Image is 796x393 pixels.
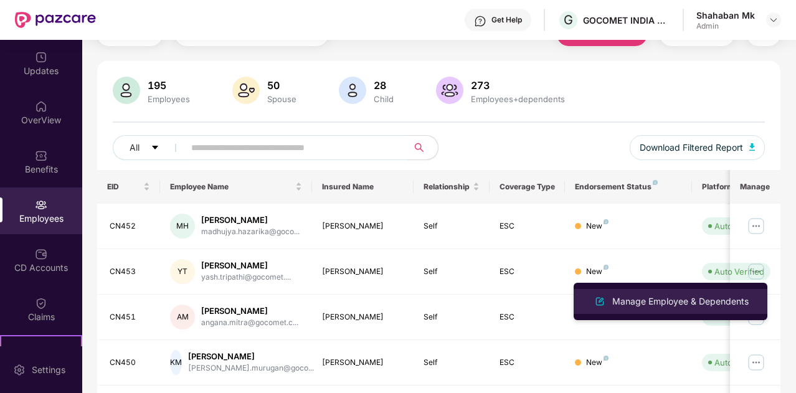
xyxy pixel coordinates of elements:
[575,182,681,192] div: Endorsement Status
[730,170,780,204] th: Manage
[170,305,195,329] div: AM
[564,12,573,27] span: G
[113,77,140,104] img: svg+xml;base64,PHN2ZyB4bWxucz0iaHR0cDovL3d3dy53My5vcmcvMjAwMC9zdmciIHhtbG5zOnhsaW5rPSJodHRwOi8vd3...
[35,51,47,64] img: svg+xml;base64,PHN2ZyBpZD0iVXBkYXRlZCIgeG1sbnM9Imh0dHA6Ly93d3cudzMub3JnLzIwMDAvc3ZnIiB3aWR0aD0iMj...
[160,170,312,204] th: Employee Name
[630,135,765,160] button: Download Filtered Report
[371,79,396,92] div: 28
[604,219,609,224] img: svg+xml;base64,PHN2ZyB4bWxucz0iaHR0cDovL3d3dy53My5vcmcvMjAwMC9zdmciIHdpZHRoPSI4IiBoZWlnaHQ9IjgiIH...
[339,77,366,104] img: svg+xml;base64,PHN2ZyB4bWxucz0iaHR0cDovL3d3dy53My5vcmcvMjAwMC9zdmciIHhtbG5zOnhsaW5rPSJodHRwOi8vd3...
[500,311,556,323] div: ESC
[746,353,766,372] img: manageButton
[35,248,47,260] img: svg+xml;base64,PHN2ZyBpZD0iQ0RfQWNjb3VudHMiIGRhdGEtbmFtZT0iQ0QgQWNjb3VudHMiIHhtbG5zPSJodHRwOi8vd3...
[371,94,396,104] div: Child
[15,12,96,28] img: New Pazcare Logo
[145,94,192,104] div: Employees
[110,220,151,232] div: CN452
[583,14,670,26] div: GOCOMET INDIA PRIVATE LIMITED
[188,362,314,374] div: [PERSON_NAME].murugan@goco...
[414,170,490,204] th: Relationship
[407,143,432,153] span: search
[696,21,755,31] div: Admin
[201,272,291,283] div: yash.tripathi@gocomet....
[640,141,743,154] span: Download Filtered Report
[201,214,300,226] div: [PERSON_NAME]
[491,15,522,25] div: Get Help
[714,265,764,278] div: Auto Verified
[586,220,609,232] div: New
[592,294,607,309] img: svg+xml;base64,PHN2ZyB4bWxucz0iaHR0cDovL3d3dy53My5vcmcvMjAwMC9zdmciIHhtbG5zOnhsaW5rPSJodHRwOi8vd3...
[201,317,298,329] div: angana.mitra@gocomet.c...
[468,94,567,104] div: Employees+dependents
[35,149,47,162] img: svg+xml;base64,PHN2ZyBpZD0iQmVuZWZpdHMiIHhtbG5zPSJodHRwOi8vd3d3LnczLm9yZy8yMDAwL3N2ZyIgd2lkdGg9Ij...
[312,170,414,204] th: Insured Name
[424,311,480,323] div: Self
[604,265,609,270] img: svg+xml;base64,PHN2ZyB4bWxucz0iaHR0cDovL3d3dy53My5vcmcvMjAwMC9zdmciIHdpZHRoPSI4IiBoZWlnaHQ9IjgiIH...
[424,182,470,192] span: Relationship
[201,305,298,317] div: [PERSON_NAME]
[322,357,404,369] div: [PERSON_NAME]
[424,357,480,369] div: Self
[610,295,751,308] div: Manage Employee & Dependents
[696,9,755,21] div: Shahaban Mk
[232,77,260,104] img: svg+xml;base64,PHN2ZyB4bWxucz0iaHR0cDovL3d3dy53My5vcmcvMjAwMC9zdmciIHhtbG5zOnhsaW5rPSJodHRwOi8vd3...
[714,356,764,369] div: Auto Verified
[500,357,556,369] div: ESC
[322,266,404,278] div: [PERSON_NAME]
[145,79,192,92] div: 195
[424,266,480,278] div: Self
[170,350,182,375] div: KM
[110,311,151,323] div: CN451
[746,262,766,282] img: manageButton
[586,357,609,369] div: New
[474,15,486,27] img: svg+xml;base64,PHN2ZyBpZD0iSGVscC0zMngzMiIgeG1sbnM9Imh0dHA6Ly93d3cudzMub3JnLzIwMDAvc3ZnIiB3aWR0aD...
[702,182,770,192] div: Platform Status
[113,135,189,160] button: Allcaret-down
[500,266,556,278] div: ESC
[490,170,566,204] th: Coverage Type
[170,259,195,284] div: YT
[110,357,151,369] div: CN450
[500,220,556,232] div: ESC
[424,220,480,232] div: Self
[130,141,140,154] span: All
[746,216,766,236] img: manageButton
[749,143,756,151] img: svg+xml;base64,PHN2ZyB4bWxucz0iaHR0cDovL3d3dy53My5vcmcvMjAwMC9zdmciIHhtbG5zOnhsaW5rPSJodHRwOi8vd3...
[604,356,609,361] img: svg+xml;base64,PHN2ZyB4bWxucz0iaHR0cDovL3d3dy53My5vcmcvMjAwMC9zdmciIHdpZHRoPSI4IiBoZWlnaHQ9IjgiIH...
[407,135,438,160] button: search
[468,79,567,92] div: 273
[201,226,300,238] div: madhujya.hazarika@goco...
[97,170,161,204] th: EID
[151,143,159,153] span: caret-down
[265,79,299,92] div: 50
[13,364,26,376] img: svg+xml;base64,PHN2ZyBpZD0iU2V0dGluZy0yMHgyMCIgeG1sbnM9Imh0dHA6Ly93d3cudzMub3JnLzIwMDAvc3ZnIiB3aW...
[170,182,293,192] span: Employee Name
[714,220,764,232] div: Auto Verified
[170,214,195,239] div: MH
[188,351,314,362] div: [PERSON_NAME]
[436,77,463,104] img: svg+xml;base64,PHN2ZyB4bWxucz0iaHR0cDovL3d3dy53My5vcmcvMjAwMC9zdmciIHhtbG5zOnhsaW5rPSJodHRwOi8vd3...
[35,100,47,113] img: svg+xml;base64,PHN2ZyBpZD0iSG9tZSIgeG1sbnM9Imh0dHA6Ly93d3cudzMub3JnLzIwMDAvc3ZnIiB3aWR0aD0iMjAiIG...
[28,364,69,376] div: Settings
[35,199,47,211] img: svg+xml;base64,PHN2ZyBpZD0iRW1wbG95ZWVzIiB4bWxucz0iaHR0cDovL3d3dy53My5vcmcvMjAwMC9zdmciIHdpZHRoPS...
[586,266,609,278] div: New
[322,311,404,323] div: [PERSON_NAME]
[201,260,291,272] div: [PERSON_NAME]
[265,94,299,104] div: Spouse
[769,15,779,25] img: svg+xml;base64,PHN2ZyBpZD0iRHJvcGRvd24tMzJ4MzIiIHhtbG5zPSJodHRwOi8vd3d3LnczLm9yZy8yMDAwL3N2ZyIgd2...
[35,297,47,310] img: svg+xml;base64,PHN2ZyBpZD0iQ2xhaW0iIHhtbG5zPSJodHRwOi8vd3d3LnczLm9yZy8yMDAwL3N2ZyIgd2lkdGg9IjIwIi...
[653,180,658,185] img: svg+xml;base64,PHN2ZyB4bWxucz0iaHR0cDovL3d3dy53My5vcmcvMjAwMC9zdmciIHdpZHRoPSI4IiBoZWlnaHQ9IjgiIH...
[107,182,141,192] span: EID
[322,220,404,232] div: [PERSON_NAME]
[110,266,151,278] div: CN453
